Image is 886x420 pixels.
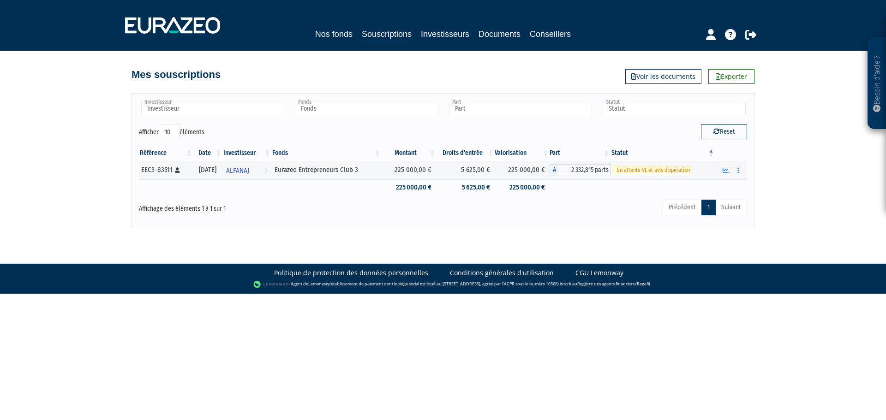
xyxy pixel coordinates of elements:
a: Conditions générales d'utilisation [450,268,554,278]
button: Reset [701,124,747,139]
div: EEC3-83511 [141,165,190,175]
img: logo-lemonway.png [253,280,289,289]
select: Afficheréléments [159,124,180,140]
span: ALFANAJ [226,162,249,179]
td: 225 000,00 € [381,179,436,195]
th: Part: activer pour trier la colonne par ordre croissant [550,145,611,161]
a: Exporter [708,69,754,84]
span: En attente VL et avis d'opération [614,166,693,175]
a: Investisseurs [421,28,469,41]
p: Besoin d'aide ? [872,42,882,125]
div: A - Eurazeo Entrepreneurs Club 3 [550,164,611,176]
i: [Français] Personne physique [175,167,180,173]
th: Investisseur: activer pour trier la colonne par ordre croissant [222,145,271,161]
td: 225 000,00 € [495,179,550,195]
a: CGU Lemonway [575,268,623,278]
th: Date: activer pour trier la colonne par ordre croissant [193,145,222,161]
label: Afficher éléments [139,124,204,140]
a: Registre des agents financiers (Regafi) [577,281,650,287]
td: 225 000,00 € [381,161,436,179]
span: 2 332,815 parts [559,164,611,176]
a: Politique de protection des données personnelles [274,268,428,278]
td: 225 000,00 € [495,161,550,179]
th: Statut : activer pour trier la colonne par ordre d&eacute;croissant [611,145,715,161]
a: Documents [479,28,521,41]
a: Souscriptions [362,28,412,42]
td: 5 625,00 € [436,179,495,195]
img: 1732889491-logotype_eurazeo_blanc_rvb.png [125,17,220,34]
a: Conseillers [530,28,571,41]
i: Voir l'investisseur [264,162,268,179]
div: Affichage des éléments 1 à 1 sur 1 [139,199,384,213]
th: Valorisation: activer pour trier la colonne par ordre croissant [495,145,550,161]
h4: Mes souscriptions [132,69,221,80]
div: - Agent de (établissement de paiement dont le siège social est situé au [STREET_ADDRESS], agréé p... [9,280,877,289]
th: Droits d'entrée: activer pour trier la colonne par ordre croissant [436,145,495,161]
a: ALFANAJ [222,161,271,179]
th: Référence : activer pour trier la colonne par ordre croissant [139,145,193,161]
a: Lemonway [308,281,329,287]
a: Voir les documents [625,69,701,84]
th: Montant: activer pour trier la colonne par ordre croissant [381,145,436,161]
a: Nos fonds [315,28,353,41]
div: Eurazeo Entrepreneurs Club 3 [275,165,378,175]
span: A [550,164,559,176]
a: 1 [701,200,716,215]
td: 5 625,00 € [436,161,495,179]
div: [DATE] [196,165,219,175]
th: Fonds: activer pour trier la colonne par ordre croissant [271,145,381,161]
